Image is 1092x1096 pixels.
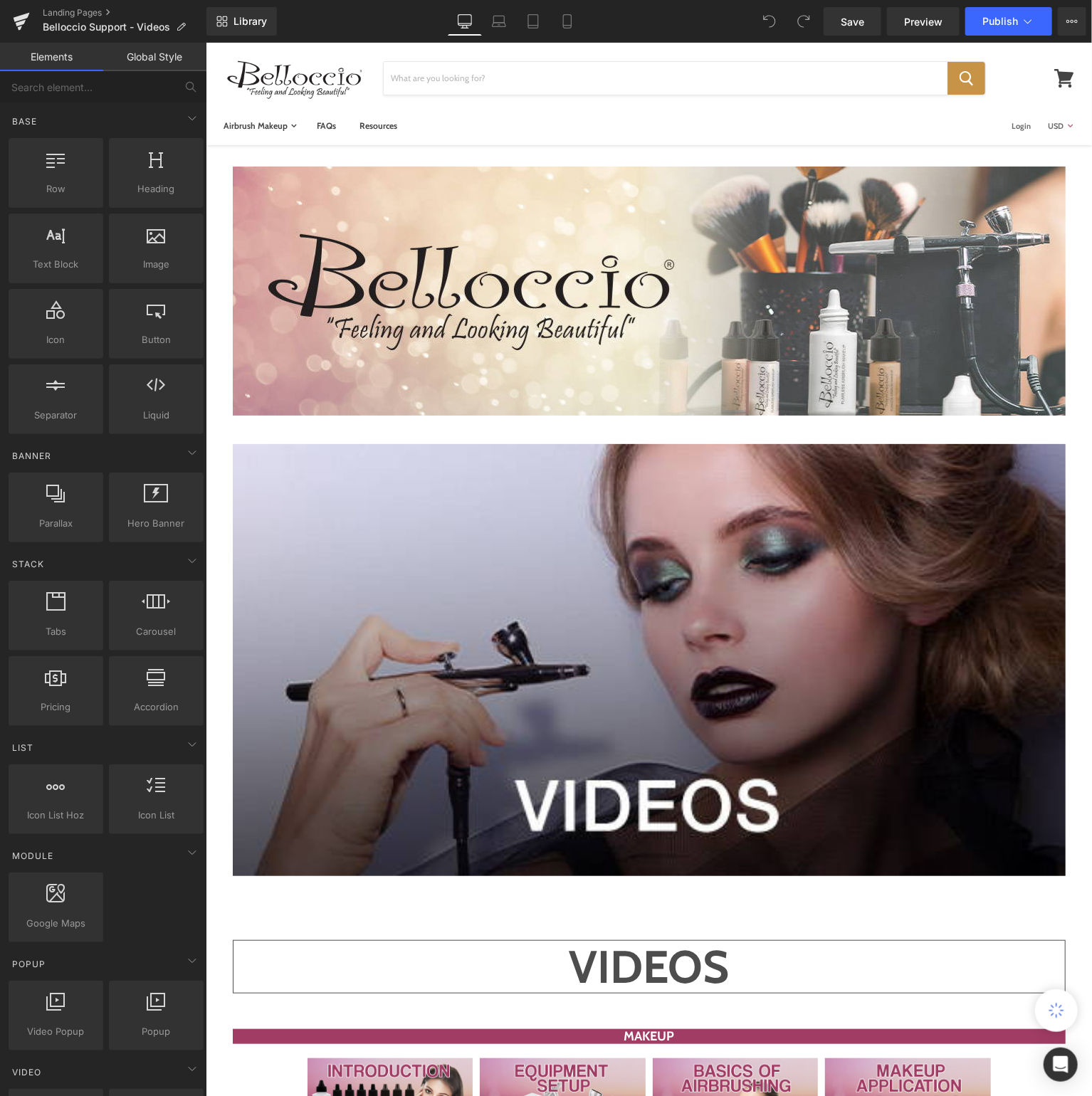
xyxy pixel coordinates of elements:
span: Row [13,181,99,196]
span: Stack [11,557,46,571]
span: Video Popup [13,1024,99,1039]
span: Video [11,1065,43,1079]
span: Accordion [113,700,199,715]
span: Text Block [13,257,99,272]
span: Belloccio Support - Videos [43,21,170,33]
input: Search [178,19,742,52]
a: Landing Pages [43,7,206,19]
span: Separator [13,408,99,423]
a: FAQs [100,70,141,97]
button: Redo [789,7,818,36]
span: Preview [904,14,943,29]
span: Liquid [113,408,199,423]
span: Banner [11,449,53,463]
span: Button [113,332,199,347]
span: Module [11,849,55,863]
div: Open Intercom Messenger [1044,1048,1078,1082]
h1: VIDEOS [28,898,859,951]
a: Global Style [103,43,206,71]
span: Icon List Hoz [13,808,99,823]
a: Desktop [448,7,482,36]
a: Tablet [516,7,550,36]
span: Parallax [13,516,99,531]
a: Airbrush Makeup [7,70,98,97]
span: Heading [113,181,199,196]
span: Publish [982,16,1018,27]
button: Search [742,19,779,52]
font: MAKEUP [418,986,468,1001]
span: Tabs [13,624,99,639]
span: Base [11,115,38,128]
a: Laptop [482,7,516,36]
a: Login [797,70,834,97]
button: Publish [965,7,1052,36]
a: Preview [887,7,960,36]
span: Library [233,15,267,28]
ul: Main menu [7,64,202,102]
span: Pricing [13,700,99,715]
span: Icon List [113,808,199,823]
a: Mobile [550,7,584,36]
a: Resources [143,70,202,97]
span: Google Maps [13,916,99,931]
span: Save [841,14,864,29]
a: New Library [206,7,277,36]
button: More [1058,7,1086,36]
span: Carousel [113,624,199,639]
span: Icon [13,332,99,347]
button: Undo [755,7,784,36]
span: Popup [113,1024,199,1039]
select: Change your currency [835,73,873,94]
span: Popup [11,957,47,971]
span: List [11,741,35,754]
span: Hero Banner [113,516,199,531]
span: Image [113,257,199,272]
